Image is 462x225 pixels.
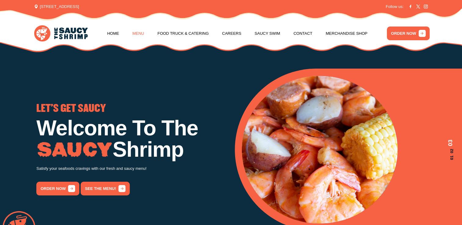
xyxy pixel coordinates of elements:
[242,76,398,223] img: Banner Image
[36,142,113,158] img: Image
[107,22,119,45] a: Home
[255,22,280,45] a: Saucy Swim
[36,104,106,114] span: LET'S GET SAUCY
[36,118,227,160] h1: Welcome To The Shrimp
[158,22,209,45] a: Food Truck & Catering
[446,140,455,146] span: 03
[36,182,79,195] a: order now
[81,182,129,195] a: See the menu!
[222,22,241,45] a: Careers
[34,25,88,41] img: logo
[446,155,455,160] span: 01
[36,104,227,195] div: 1 / 3
[293,22,312,45] a: Contact
[387,27,430,40] a: ORDER NOW
[446,148,455,153] span: 02
[326,22,368,45] a: Merchandise Shop
[36,165,227,172] p: Satisfy your seafoods cravings with our fresh and saucy menu!
[133,22,144,45] a: Menu
[34,4,79,10] span: [STREET_ADDRESS]
[386,4,404,10] span: Follow us:
[242,76,454,223] div: 3 / 3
